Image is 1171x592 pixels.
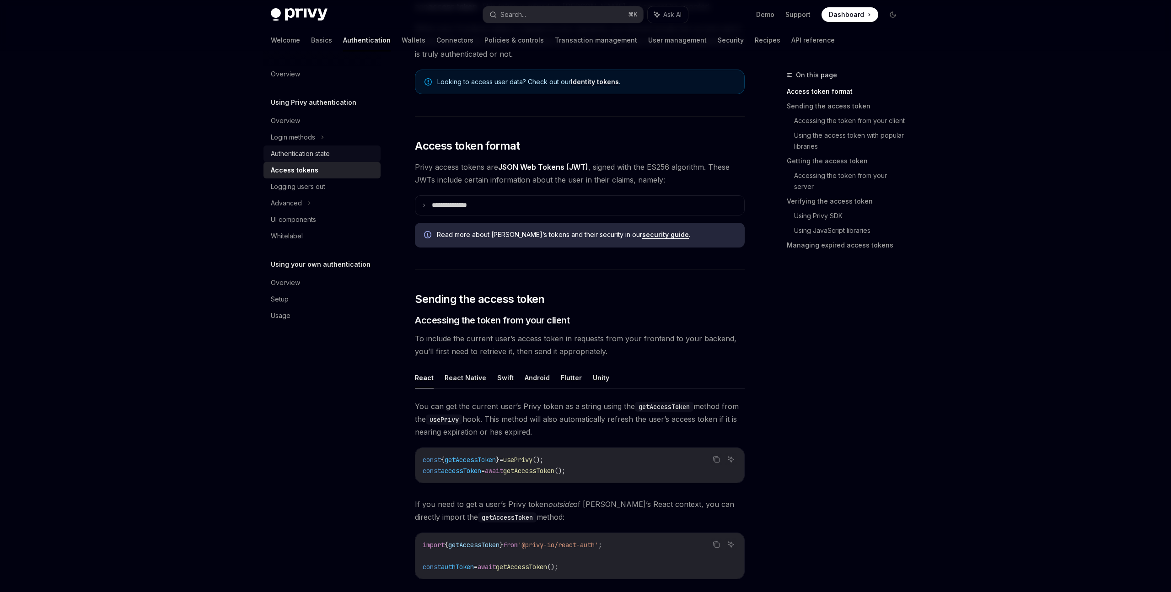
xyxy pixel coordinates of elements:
a: Transaction management [555,29,637,51]
div: Authentication state [271,148,330,159]
div: Overview [271,277,300,288]
a: Demo [756,10,774,19]
div: Logging users out [271,181,325,192]
a: security guide [642,231,689,239]
span: from [503,541,518,549]
a: Identity tokens [571,78,619,86]
a: Whitelabel [263,228,381,244]
span: Ask AI [663,10,682,19]
span: Looking to access user data? Check out our . [437,77,735,86]
span: You can get the current user’s Privy token as a string using the method from the hook. This metho... [415,400,745,438]
code: usePrivy [426,414,462,425]
span: ; [598,541,602,549]
span: = [474,563,478,571]
div: Access tokens [271,165,318,176]
a: Usage [263,307,381,324]
a: Security [718,29,744,51]
a: JSON Web Tokens (JWT) [498,162,588,172]
h5: Using your own authentication [271,259,371,270]
span: Access token format [415,139,520,153]
span: { [441,456,445,464]
span: '@privy-io/react-auth' [518,541,598,549]
span: const [423,456,441,464]
a: Accessing the token from your client [794,113,908,128]
a: Dashboard [822,7,878,22]
h5: Using Privy authentication [271,97,356,108]
button: Toggle dark mode [886,7,900,22]
button: Swift [497,367,514,388]
a: Basics [311,29,332,51]
span: usePrivy [503,456,532,464]
a: Overview [263,274,381,291]
button: React [415,367,434,388]
a: UI components [263,211,381,228]
button: React Native [445,367,486,388]
a: Overview [263,113,381,129]
span: On this page [796,70,837,81]
a: Using Privy SDK [794,209,908,223]
span: accessToken [441,467,481,475]
div: UI components [271,214,316,225]
a: Access token format [787,84,908,99]
a: User management [648,29,707,51]
a: Managing expired access tokens [787,238,908,253]
span: (); [547,563,558,571]
span: await [485,467,503,475]
button: Flutter [561,367,582,388]
span: Dashboard [829,10,864,19]
em: outside [548,500,573,509]
a: Using JavaScript libraries [794,223,908,238]
span: { [445,541,448,549]
button: Ask AI [648,6,688,23]
span: Sending the access token [415,292,545,307]
span: If you need to get a user’s Privy token of [PERSON_NAME]’s React context, you can directly import... [415,498,745,523]
span: getAccessToken [503,467,554,475]
a: Overview [263,66,381,82]
span: Read more about [PERSON_NAME]’s tokens and their security in our . [437,230,736,239]
button: Ask AI [725,453,737,465]
span: To include the current user’s access token in requests from your frontend to your backend, you’ll... [415,332,745,358]
button: Copy the contents from the code block [710,538,722,550]
span: getAccessToken [445,456,496,464]
span: = [481,467,485,475]
a: Recipes [755,29,780,51]
a: API reference [791,29,835,51]
div: Login methods [271,132,315,143]
a: Accessing the token from your server [794,168,908,194]
a: Getting the access token [787,154,908,168]
button: Search...⌘K [483,6,643,23]
svg: Note [424,78,432,86]
span: getAccessToken [448,541,500,549]
span: const [423,563,441,571]
a: Using the access token with popular libraries [794,128,908,154]
div: Advanced [271,198,302,209]
span: await [478,563,496,571]
svg: Info [424,231,433,240]
a: Logging users out [263,178,381,195]
a: Authentication state [263,145,381,162]
a: Wallets [402,29,425,51]
a: Setup [263,291,381,307]
a: Support [785,10,811,19]
img: dark logo [271,8,328,21]
span: ⌘ K [628,11,638,18]
div: Setup [271,294,289,305]
span: (); [532,456,543,464]
span: import [423,541,445,549]
a: Policies & controls [484,29,544,51]
div: Usage [271,310,290,321]
span: = [500,456,503,464]
button: Ask AI [725,538,737,550]
a: Welcome [271,29,300,51]
button: Copy the contents from the code block [710,453,722,465]
div: Search... [500,9,526,20]
a: Verifying the access token [787,194,908,209]
div: Overview [271,69,300,80]
code: getAccessToken [478,512,537,522]
span: getAccessToken [496,563,547,571]
button: Android [525,367,550,388]
span: authToken [441,563,474,571]
a: Sending the access token [787,99,908,113]
span: const [423,467,441,475]
div: Whitelabel [271,231,303,242]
